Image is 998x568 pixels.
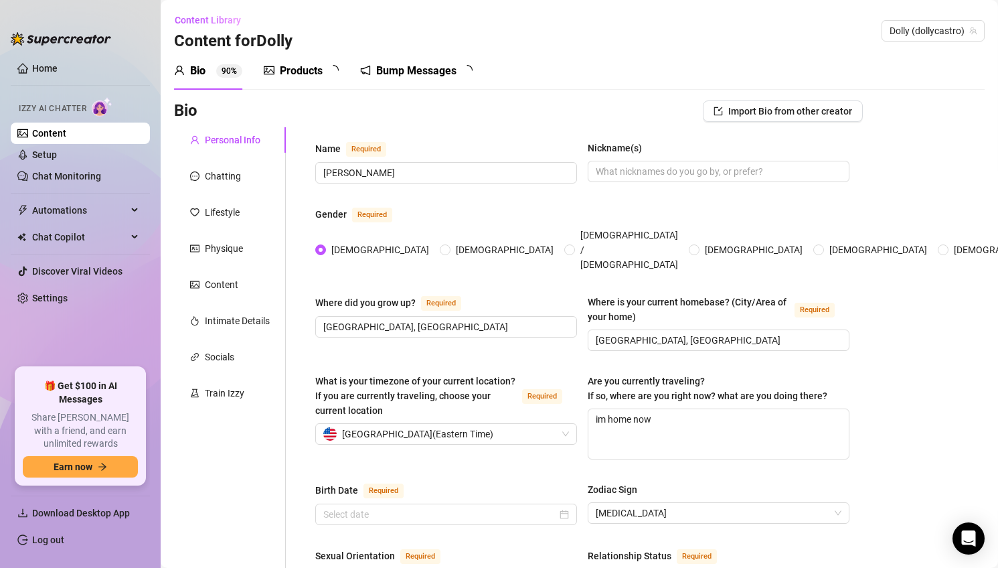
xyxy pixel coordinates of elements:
[421,296,461,311] span: Required
[323,165,566,180] input: Name
[205,350,234,364] div: Socials
[17,508,28,518] span: download
[328,65,339,76] span: loading
[360,65,371,76] span: notification
[315,141,401,157] label: Name
[54,461,92,472] span: Earn now
[174,31,293,52] h3: Content for Dolly
[450,242,559,257] span: [DEMOGRAPHIC_DATA]
[174,65,185,76] span: user
[952,522,985,555] div: Open Intercom Messenger
[205,241,243,256] div: Physique
[32,266,122,277] a: Discover Viral Videos
[315,295,476,311] label: Where did you grow up?
[588,482,637,497] div: Zodiac Sign
[596,503,841,523] span: Cancer
[326,242,434,257] span: [DEMOGRAPHIC_DATA]
[588,141,642,155] div: Nickname(s)
[714,106,723,116] span: import
[175,15,241,25] span: Content Library
[588,548,732,564] label: Relationship Status
[264,65,274,76] span: picture
[323,319,566,334] input: Where did you grow up?
[462,65,473,76] span: loading
[98,462,107,472] span: arrow-right
[703,100,863,122] button: Import Bio from other creator
[588,549,671,563] div: Relationship Status
[346,142,386,157] span: Required
[216,64,242,78] sup: 90%
[315,295,416,310] div: Where did you grow up?
[17,205,28,216] span: thunderbolt
[824,242,932,257] span: [DEMOGRAPHIC_DATA]
[315,141,341,156] div: Name
[11,32,111,46] img: logo-BBDzfeDw.svg
[32,63,58,74] a: Home
[376,63,456,79] div: Bump Messages
[890,21,977,41] span: Dolly (dollycastro)
[32,149,57,160] a: Setup
[400,549,440,564] span: Required
[315,548,455,564] label: Sexual Orientation
[315,549,395,563] div: Sexual Orientation
[323,507,557,522] input: Birth Date
[728,106,852,117] span: Import Bio from other creator
[315,483,358,498] div: Birth Date
[588,482,647,497] label: Zodiac Sign
[315,376,515,416] span: What is your timezone of your current location? If you are currently traveling, choose your curre...
[699,242,808,257] span: [DEMOGRAPHIC_DATA]
[190,135,199,145] span: user
[280,63,323,79] div: Products
[190,388,199,398] span: experiment
[323,427,337,441] img: us
[363,484,404,498] span: Required
[969,27,977,35] span: team
[174,9,252,31] button: Content Library
[205,386,244,401] div: Train Izzy
[522,389,562,404] span: Required
[575,228,683,272] span: [DEMOGRAPHIC_DATA] / [DEMOGRAPHIC_DATA]
[32,128,66,139] a: Content
[190,316,199,326] span: fire
[315,206,407,222] label: Gender
[32,226,127,248] span: Chat Copilot
[588,409,849,459] textarea: im home now
[190,63,205,79] div: Bio
[23,456,138,478] button: Earn nowarrow-right
[596,164,839,179] input: Nickname(s)
[190,244,199,253] span: idcard
[190,171,199,181] span: message
[205,133,260,147] div: Personal Info
[588,141,651,155] label: Nickname(s)
[205,169,241,184] div: Chatting
[352,208,392,222] span: Required
[190,208,199,217] span: heart
[205,205,240,220] div: Lifestyle
[315,482,418,498] label: Birth Date
[92,97,112,117] img: AI Chatter
[32,508,130,518] span: Download Desktop App
[17,232,26,242] img: Chat Copilot
[588,376,827,401] span: Are you currently traveling? If so, where are you right now? what are you doing there?
[205,313,270,328] div: Intimate Details
[596,333,839,348] input: Where is your current homebase? (City/Area of your home)
[32,171,101,182] a: Chat Monitoring
[342,424,493,444] span: [GEOGRAPHIC_DATA] ( Eastern Time )
[205,277,238,292] div: Content
[19,102,86,115] span: Izzy AI Chatter
[32,293,68,303] a: Settings
[23,380,138,406] span: 🎁 Get $100 in AI Messages
[677,549,717,564] span: Required
[795,303,835,317] span: Required
[32,200,127,221] span: Automations
[588,295,789,324] div: Where is your current homebase? (City/Area of your home)
[588,295,849,324] label: Where is your current homebase? (City/Area of your home)
[315,207,347,222] div: Gender
[190,280,199,289] span: picture
[174,100,197,122] h3: Bio
[32,535,64,545] a: Log out
[23,411,138,451] span: Share [PERSON_NAME] with a friend, and earn unlimited rewards
[190,352,199,362] span: link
